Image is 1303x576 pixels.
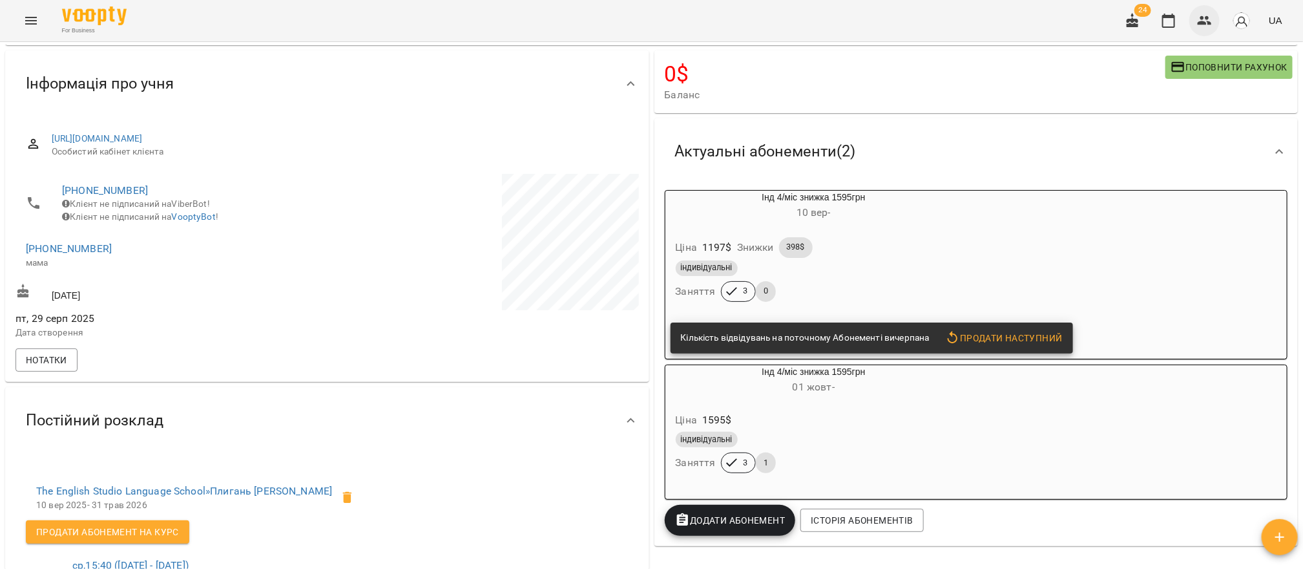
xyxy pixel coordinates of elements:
span: UA [1269,14,1282,27]
span: 10 вер - [797,206,831,219]
p: Дата створення [16,326,324,339]
span: Актуальні абонементи ( 2 ) [675,142,856,162]
div: Інд 4/міс знижка 1595грн [665,191,963,222]
span: пт, 29 серп 2025 [16,311,324,326]
span: індивідуальні [676,434,738,445]
div: Актуальні абонементи(2) [654,118,1298,185]
button: UA [1264,8,1287,32]
h6: Ціна [676,239,698,257]
button: Історія абонементів [800,509,923,532]
button: Інд 4/міс знижка 1595грн10 вер- Ціна1197$Знижки398$індивідуальніЗаняття30 [665,191,963,317]
span: Клієнт не підписаний на ViberBot! [62,198,210,209]
div: Інд 4/міс знижка 1595грн [665,365,963,396]
span: 3 [735,457,755,469]
div: Кількість відвідувань на поточному Абонементі вичерпана [681,326,930,350]
span: For Business [62,27,127,35]
span: 01 жовт - [793,381,835,393]
span: Поповнити рахунок [1171,59,1287,75]
h6: Заняття [676,454,716,472]
span: 0 [756,285,776,297]
img: avatar_s.png [1233,12,1251,30]
span: Клієнт не підписаний на ! [62,211,218,222]
p: 10 вер 2025 - 31 трав 2026 [36,499,332,512]
span: 398$ [779,241,813,253]
span: індивідуальні [676,262,738,273]
p: мама [26,257,314,270]
p: 1595 $ [702,412,732,428]
h6: Заняття [676,283,716,301]
button: Поповнити рахунок [1165,56,1293,79]
h6: Знижки [737,239,774,257]
a: The English Studio Language School»Плигань [PERSON_NAME] [36,485,332,497]
span: 24 [1134,4,1151,17]
h4: 0 $ [665,61,1165,87]
button: Menu [16,5,47,36]
div: [DATE] [13,281,327,305]
a: VooptyBot [172,211,216,222]
span: Продати абонемент на Курс [36,524,179,540]
span: Постійний розклад [26,411,163,431]
button: Додати Абонемент [665,505,796,536]
span: Видалити клієнта з групи Плигань Вікторія для курсу Плигань Вікторія? [332,482,363,513]
span: 1 [756,457,776,469]
div: Інформація про учня [5,50,649,117]
p: 1197 $ [702,240,732,255]
h6: Ціна [676,411,698,429]
span: Додати Абонемент [675,513,786,528]
span: Історія абонементів [811,513,913,528]
span: Баланс [665,87,1165,103]
span: Продати наступний [945,330,1063,346]
span: Нотатки [26,352,67,368]
a: [PHONE_NUMBER] [26,242,112,255]
div: Постійний розклад [5,387,649,454]
a: ср,15:40 ([DATE] - [DATE]) [72,559,189,571]
span: Особистий кабінет клієнта [52,145,629,158]
a: [URL][DOMAIN_NAME] [52,133,143,144]
img: Voopty Logo [62,6,127,25]
span: 3 [735,285,755,297]
a: [PHONE_NUMBER] [62,184,148,197]
button: Нотатки [16,348,78,372]
button: Інд 4/міс знижка 1595грн01 жовт- Ціна1595$індивідуальніЗаняття31 [665,365,963,489]
button: Продати наступний [940,326,1068,350]
span: Інформація про учня [26,74,174,94]
button: Продати абонемент на Курс [26,520,189,544]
